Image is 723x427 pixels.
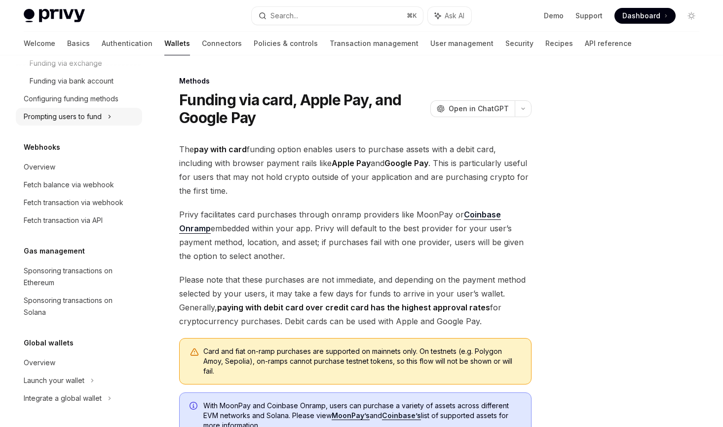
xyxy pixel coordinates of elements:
[332,411,370,420] a: MoonPay’s
[544,11,564,21] a: Demo
[384,158,428,168] strong: Google Pay
[16,176,142,194] a: Fetch balance via webhook
[203,346,521,376] div: Card and fiat on-ramp purchases are supported on mainnets only. On testnets (e.g. Polygon Amoy, S...
[16,72,142,90] a: Funding via bank account
[684,8,699,24] button: Toggle dark mode
[16,158,142,176] a: Overview
[179,208,532,263] span: Privy facilitates card purchases through onramp providers like MoonPay or embedded within your ap...
[24,265,136,289] div: Sponsoring transactions on Ethereum
[270,10,298,22] div: Search...
[575,11,603,21] a: Support
[194,144,247,154] strong: pay with card
[332,158,371,168] strong: Apple Pay
[24,197,123,209] div: Fetch transaction via webhook
[24,161,55,173] div: Overview
[190,347,199,357] svg: Warning
[30,75,114,87] div: Funding via bank account
[24,357,55,369] div: Overview
[585,32,632,55] a: API reference
[430,32,494,55] a: User management
[179,91,426,127] h1: Funding via card, Apple Pay, and Google Pay
[428,7,471,25] button: Ask AI
[16,354,142,372] a: Overview
[24,32,55,55] a: Welcome
[545,32,573,55] a: Recipes
[430,100,515,117] button: Open in ChatGPT
[24,111,102,123] div: Prompting users to fund
[24,179,114,191] div: Fetch balance via webhook
[445,11,464,21] span: Ask AI
[614,8,676,24] a: Dashboard
[179,76,532,86] div: Methods
[407,12,417,20] span: ⌘ K
[24,214,103,226] div: Fetch transaction via API
[16,194,142,212] a: Fetch transaction via webhook
[24,337,74,349] h5: Global wallets
[505,32,533,55] a: Security
[449,104,509,114] span: Open in ChatGPT
[16,292,142,321] a: Sponsoring transactions on Solana
[164,32,190,55] a: Wallets
[622,11,660,21] span: Dashboard
[24,245,85,257] h5: Gas management
[24,9,85,23] img: light logo
[24,375,84,386] div: Launch your wallet
[16,262,142,292] a: Sponsoring transactions on Ethereum
[24,295,136,318] div: Sponsoring transactions on Solana
[179,142,532,198] span: The funding option enables users to purchase assets with a debit card, including with browser pay...
[24,93,118,105] div: Configuring funding methods
[254,32,318,55] a: Policies & controls
[217,302,490,312] strong: paying with debit card over credit card has the highest approval rates
[16,90,142,108] a: Configuring funding methods
[16,212,142,229] a: Fetch transaction via API
[202,32,242,55] a: Connectors
[252,7,423,25] button: Search...⌘K
[24,392,102,404] div: Integrate a global wallet
[67,32,90,55] a: Basics
[179,273,532,328] span: Please note that these purchases are not immediate, and depending on the payment method selected ...
[330,32,419,55] a: Transaction management
[382,411,421,420] a: Coinbase’s
[102,32,152,55] a: Authentication
[190,402,199,412] svg: Info
[24,141,60,153] h5: Webhooks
